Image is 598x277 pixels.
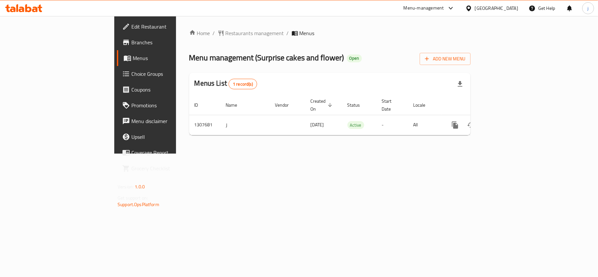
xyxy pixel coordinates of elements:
h2: Menus List [194,78,257,89]
span: Add New Menu [425,55,465,63]
a: Support.OpsPlatform [118,200,159,209]
a: Upsell [117,129,214,145]
a: Promotions [117,97,214,113]
span: Menus [133,54,209,62]
td: - [377,115,408,135]
a: Menu disclaimer [117,113,214,129]
td: All [408,115,442,135]
a: Branches [117,34,214,50]
div: Menu-management [404,4,444,12]
div: Export file [452,76,468,92]
span: Edit Restaurant [131,23,209,31]
div: Total records count [229,79,257,89]
span: Promotions [131,101,209,109]
span: Restaurants management [226,29,284,37]
button: Add New Menu [420,53,471,65]
span: Status [347,101,369,109]
nav: breadcrumb [189,29,471,37]
span: [DATE] [311,120,324,129]
span: Created On [311,97,334,113]
span: Coverage Report [131,149,209,157]
span: Get support on: [118,194,148,202]
span: Choice Groups [131,70,209,78]
span: Version: [118,182,134,191]
span: Active [347,121,364,129]
span: Coupons [131,86,209,94]
span: Name [226,101,246,109]
span: Menu management ( Surprise cakes and flower ) [189,50,344,65]
span: Open [347,55,362,61]
span: Menu disclaimer [131,117,209,125]
td: ز [221,115,270,135]
span: 1.0.0 [135,182,145,191]
div: Open [347,54,362,62]
span: j [587,5,588,12]
span: Upsell [131,133,209,141]
table: enhanced table [189,95,516,135]
a: Restaurants management [218,29,284,37]
a: Coverage Report [117,145,214,160]
span: Start Date [382,97,400,113]
span: ID [194,101,207,109]
a: Coupons [117,82,214,97]
th: Actions [442,95,516,115]
li: / [287,29,289,37]
span: Grocery Checklist [131,164,209,172]
a: Grocery Checklist [117,160,214,176]
div: [GEOGRAPHIC_DATA] [475,5,518,12]
button: more [447,117,463,133]
a: Edit Restaurant [117,19,214,34]
span: Branches [131,38,209,46]
span: 1 record(s) [229,81,257,87]
span: Menus [299,29,315,37]
a: Menus [117,50,214,66]
span: Vendor [275,101,298,109]
a: Choice Groups [117,66,214,82]
span: Locale [413,101,434,109]
button: Change Status [463,117,479,133]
